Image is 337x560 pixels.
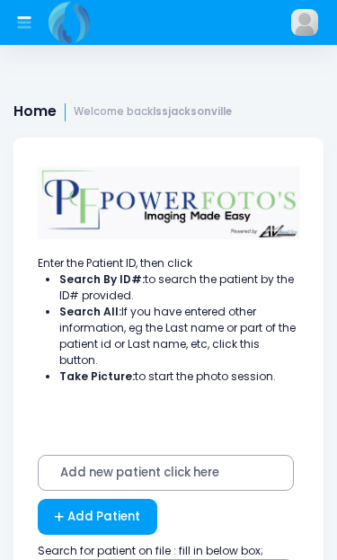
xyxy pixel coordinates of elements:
[59,369,135,384] strong: Take Picture:
[13,103,232,121] h1: Home
[59,369,299,385] li: to start the photo session.
[74,106,232,119] small: Welcome back
[38,543,263,558] span: Search for patient on file : fill in below box;
[38,255,192,271] span: Enter the Patient ID, then click
[59,271,145,287] strong: Search By ID#:
[59,304,121,319] strong: Search All:
[30,159,307,239] img: Logo
[59,304,299,369] li: If you have entered other information, eg the Last name or part of the patient id or Last name, e...
[59,271,299,304] li: to search the patient by the ID# provided.
[38,499,157,535] a: Add Patient
[291,9,318,36] img: image
[38,455,294,491] span: Add new patient click here
[153,104,232,119] strong: lssjacksonville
